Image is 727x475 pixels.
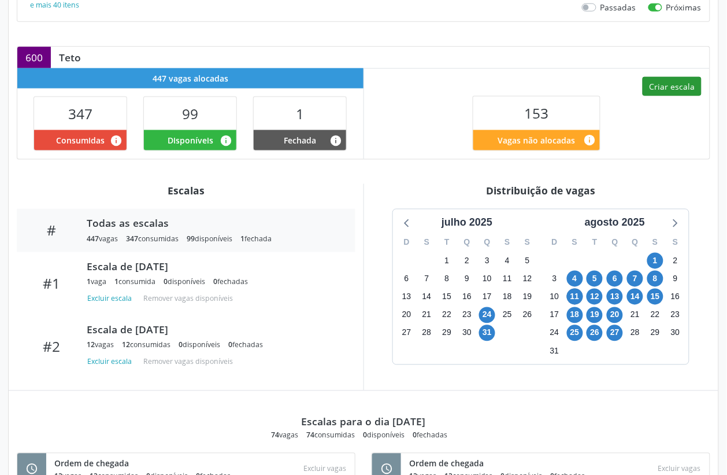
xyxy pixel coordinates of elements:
[364,430,368,440] span: 0
[87,277,106,287] div: vaga
[520,253,536,269] span: sábado, 5 de julho de 2025
[498,134,576,146] span: Vagas não alocadas
[329,134,342,147] i: Vagas alocadas e sem marcações associadas que tiveram sua disponibilidade fechada
[459,325,475,341] span: quarta-feira, 30 de julho de 2025
[499,289,515,305] span: sexta-feira, 18 de julho de 2025
[647,325,663,341] span: sexta-feira, 29 de agosto de 2025
[168,134,213,146] span: Disponíveis
[517,234,537,252] div: S
[520,289,536,305] span: sábado, 19 de julho de 2025
[240,234,244,244] span: 1
[627,289,643,305] span: quinta-feira, 14 de agosto de 2025
[647,271,663,287] span: sexta-feira, 8 de agosto de 2025
[17,184,355,197] div: Escalas
[567,271,583,287] span: segunda-feira, 4 de agosto de 2025
[399,307,415,323] span: domingo, 20 de julho de 2025
[419,325,435,341] span: segunda-feira, 28 de julho de 2025
[399,289,415,305] span: domingo, 13 de julho de 2025
[179,340,183,350] span: 0
[585,234,605,252] div: T
[25,338,79,355] div: #2
[587,325,603,341] span: terça-feira, 26 de agosto de 2025
[479,307,495,323] span: quinta-feira, 24 de julho de 2025
[307,430,315,440] span: 74
[179,340,220,350] div: disponíveis
[499,271,515,287] span: sexta-feira, 11 de julho de 2025
[417,234,437,252] div: S
[544,234,565,252] div: D
[413,430,448,440] div: fechadas
[479,325,495,341] span: quinta-feira, 31 de julho de 2025
[439,253,455,269] span: terça-feira, 1 de julho de 2025
[87,323,339,336] div: Escala de [DATE]
[457,234,477,252] div: Q
[567,307,583,323] span: segunda-feira, 18 de agosto de 2025
[667,253,684,269] span: sábado, 2 de agosto de 2025
[68,104,92,123] span: 347
[87,234,99,244] span: 447
[520,307,536,323] span: sábado, 26 de julho de 2025
[547,307,563,323] span: domingo, 17 de agosto de 2025
[665,234,685,252] div: S
[625,234,646,252] div: Q
[667,289,684,305] span: sábado, 16 de agosto de 2025
[646,234,666,252] div: S
[600,1,636,13] label: Passadas
[187,234,232,244] div: disponíveis
[213,277,217,287] span: 0
[567,325,583,341] span: segunda-feira, 25 de agosto de 2025
[547,271,563,287] span: domingo, 3 de agosto de 2025
[647,253,663,269] span: sexta-feira, 1 de agosto de 2025
[587,289,603,305] span: terça-feira, 12 de agosto de 2025
[126,234,138,244] span: 347
[459,289,475,305] span: quarta-feira, 16 de julho de 2025
[459,253,475,269] span: quarta-feira, 2 de julho de 2025
[419,289,435,305] span: segunda-feira, 14 de julho de 2025
[240,234,272,244] div: fechada
[439,271,455,287] span: terça-feira, 8 de julho de 2025
[25,275,79,292] div: #1
[56,134,105,146] span: Consumidas
[667,325,684,341] span: sábado, 30 de agosto de 2025
[567,289,583,305] span: segunda-feira, 11 de agosto de 2025
[284,134,316,146] span: Fechada
[126,234,179,244] div: consumidas
[666,1,702,13] label: Próximas
[54,458,239,470] div: Ordem de chegada
[122,340,170,350] div: consumidas
[164,277,205,287] div: disponíveis
[114,277,155,287] div: consumida
[627,271,643,287] span: quinta-feira, 7 de agosto de 2025
[213,277,248,287] div: fechadas
[17,68,364,89] div: 447 vagas alocadas
[439,307,455,323] span: terça-feira, 22 de julho de 2025
[547,343,563,359] span: domingo, 31 de agosto de 2025
[647,307,663,323] span: sexta-feira, 22 de agosto de 2025
[479,253,495,269] span: quinta-feira, 3 de julho de 2025
[565,234,585,252] div: S
[439,325,455,341] span: terça-feira, 29 de julho de 2025
[25,222,79,239] div: #
[182,104,198,123] span: 99
[413,430,417,440] span: 0
[87,260,339,273] div: Escala de [DATE]
[396,234,417,252] div: D
[419,307,435,323] span: segunda-feira, 21 de julho de 2025
[607,307,623,323] span: quarta-feira, 20 de agosto de 2025
[87,217,339,230] div: Todas as escalas
[419,271,435,287] span: segunda-feira, 7 de julho de 2025
[479,271,495,287] span: quinta-feira, 10 de julho de 2025
[87,340,95,350] span: 12
[667,307,684,323] span: sábado, 23 de agosto de 2025
[220,134,232,147] i: Vagas alocadas e sem marcações associadas
[587,307,603,323] span: terça-feira, 19 de agosto de 2025
[272,430,299,440] div: vagas
[643,77,702,97] button: Criar escala
[437,215,497,231] div: julho 2025
[272,430,280,440] span: 74
[525,104,549,123] span: 153
[87,234,118,244] div: vagas
[459,271,475,287] span: quarta-feira, 9 de julho de 2025
[187,234,195,244] span: 99
[627,325,643,341] span: quinta-feira, 28 de agosto de 2025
